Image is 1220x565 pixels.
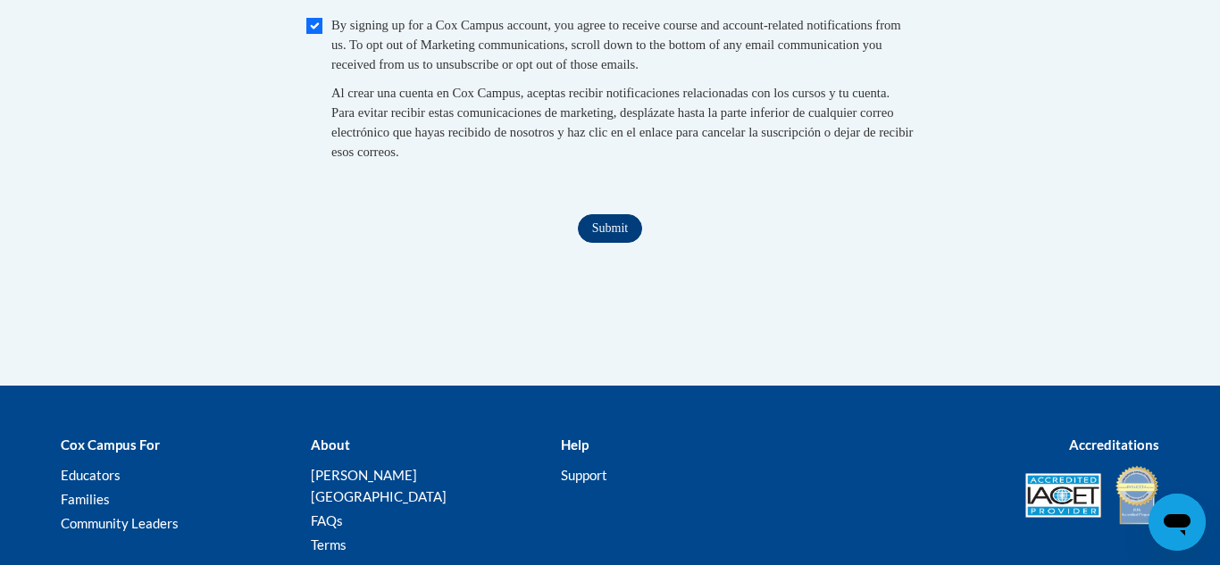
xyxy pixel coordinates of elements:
img: Accredited IACET® Provider [1025,473,1101,518]
b: Help [561,436,589,453]
a: Families [61,491,110,507]
b: Cox Campus For [61,436,160,453]
span: Al crear una cuenta en Cox Campus, aceptas recibir notificaciones relacionadas con los cursos y t... [331,86,913,159]
a: Educators [61,467,121,483]
span: By signing up for a Cox Campus account, you agree to receive course and account-related notificat... [331,18,901,71]
a: Terms [311,536,347,553]
a: Community Leaders [61,515,179,531]
b: Accreditations [1069,436,1159,453]
a: [PERSON_NAME][GEOGRAPHIC_DATA] [311,467,447,504]
input: Submit [578,214,642,243]
iframe: Button to launch messaging window [1149,494,1206,551]
img: IDA® Accredited [1115,464,1159,527]
a: Support [561,467,607,483]
b: About [311,436,350,453]
a: FAQs [311,512,343,528]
